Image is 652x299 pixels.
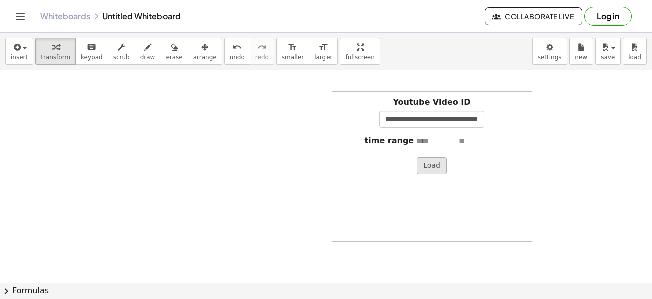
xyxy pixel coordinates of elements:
span: arrange [193,54,217,61]
span: draw [140,54,155,61]
button: save [595,38,621,65]
button: Toggle navigation [12,8,28,24]
span: load [628,54,641,61]
span: undo [230,54,245,61]
button: draw [135,38,161,65]
span: keypad [81,54,103,61]
span: new [575,54,587,61]
i: redo [257,41,267,53]
a: Whiteboards [40,11,90,21]
span: Collaborate Live [494,12,574,21]
label: Youtube Video ID [393,97,470,108]
button: undoundo [224,38,250,65]
span: transform [41,54,70,61]
iframe: Everything you’ve EVER feared in ONE Backrooms Game… [65,91,266,242]
button: insert [5,38,33,65]
button: format_sizelarger [309,38,338,65]
button: new [569,38,593,65]
button: settings [532,38,567,65]
button: scrub [108,38,135,65]
button: load [623,38,647,65]
span: redo [255,54,269,61]
button: keyboardkeypad [75,38,108,65]
label: time range [365,135,414,147]
span: erase [166,54,182,61]
span: fullscreen [345,54,374,61]
button: format_sizesmaller [276,38,309,65]
span: insert [11,54,28,61]
i: undo [232,41,242,53]
i: format_size [288,41,297,53]
button: Log in [584,7,632,26]
button: arrange [188,38,222,65]
button: erase [160,38,188,65]
button: Collaborate Live [485,7,582,25]
button: Load [417,157,447,174]
button: fullscreen [340,38,380,65]
i: keyboard [87,41,96,53]
span: settings [538,54,562,61]
button: redoredo [250,38,274,65]
span: save [601,54,615,61]
span: scrub [113,54,130,61]
span: larger [314,54,332,61]
i: format_size [318,41,328,53]
span: smaller [282,54,304,61]
button: transform [35,38,76,65]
